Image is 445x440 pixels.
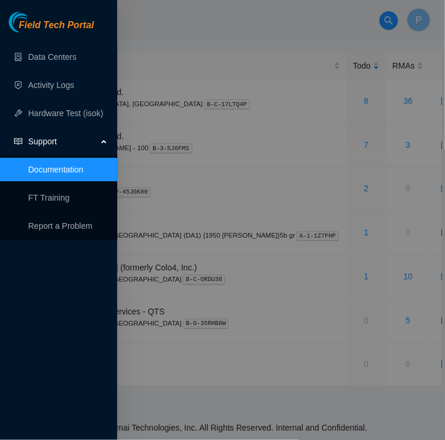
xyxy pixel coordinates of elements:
[28,214,108,238] p: Report a Problem
[9,12,59,32] img: Akamai Technologies
[28,165,83,174] a: Documentation
[28,52,76,62] a: Data Centers
[28,193,70,202] a: FT Training
[28,130,97,153] span: Support
[9,21,94,36] a: Akamai TechnologiesField Tech Portal
[19,20,94,31] span: Field Tech Portal
[28,80,74,90] a: Activity Logs
[14,137,22,145] span: read
[28,109,103,118] a: Hardware Test (isok)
